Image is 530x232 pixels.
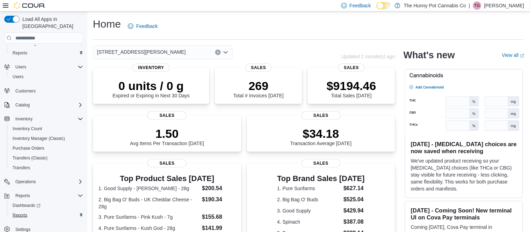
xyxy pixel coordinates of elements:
[7,153,86,163] button: Transfers (Classic)
[20,16,83,30] span: Load All Apps in [GEOGRAPHIC_DATA]
[404,50,455,61] h2: What's new
[246,63,272,72] span: Sales
[277,185,341,192] dt: 1. Pure Sunfarms
[99,196,199,210] dt: 2. Big Bag O' Buds - UK Cheddar Cheese - 28g
[7,48,86,58] button: Reports
[13,178,39,186] button: Operations
[130,127,204,141] p: 1.50
[13,115,83,123] span: Inventory
[411,157,517,192] p: We've updated product receiving so your [MEDICAL_DATA] choices (like THCa or CBG) stay visible fo...
[13,50,27,56] span: Reports
[99,174,236,183] h3: Top Product Sales [DATE]
[343,184,365,193] dd: $627.14
[136,23,158,30] span: Feedback
[10,125,83,133] span: Inventory Count
[10,144,47,152] a: Purchase Orders
[277,218,341,225] dt: 4. Spinach
[411,141,517,155] h3: [DATE] - [MEDICAL_DATA] choices are now saved when receiving
[223,50,228,55] button: Open list of options
[7,201,86,210] a: Dashboards
[10,211,30,219] a: Reports
[350,2,371,9] span: Feedback
[233,79,284,93] p: 269
[10,211,83,219] span: Reports
[1,100,86,110] button: Catalog
[302,159,341,167] span: Sales
[10,164,83,172] span: Transfers
[13,192,83,200] span: Reports
[327,79,376,98] div: Total Sales [DATE]
[13,101,83,109] span: Catalog
[10,125,45,133] a: Inventory Count
[13,63,83,71] span: Users
[343,195,365,204] dd: $525.04
[13,74,23,80] span: Users
[277,207,341,214] dt: 3. Good Supply
[302,111,341,120] span: Sales
[13,155,48,161] span: Transfers (Classic)
[13,178,83,186] span: Operations
[411,207,517,221] h3: [DATE] - Coming Soon! New terminal UI on Cova Pay terminals
[339,63,365,72] span: Sales
[10,154,83,162] span: Transfers (Classic)
[469,1,470,10] p: |
[343,207,365,215] dd: $429.94
[99,214,199,220] dt: 3. Pure Sunfarms - Pink Kush - 7g
[10,49,30,57] a: Reports
[1,191,86,201] button: Reports
[15,179,36,185] span: Operations
[13,101,32,109] button: Catalog
[7,163,86,173] button: Transfers
[15,116,32,122] span: Inventory
[7,210,86,220] button: Reports
[7,143,86,153] button: Purchase Orders
[13,165,30,171] span: Transfers
[15,102,30,108] span: Catalog
[290,127,352,141] p: $34.18
[14,2,45,9] img: Cova
[10,73,83,81] span: Users
[502,52,524,58] a: View allExternal link
[1,114,86,124] button: Inventory
[13,136,65,141] span: Inventory Manager (Classic)
[277,174,365,183] h3: Top Brand Sales [DATE]
[377,2,391,9] input: Dark Mode
[215,50,221,55] button: Clear input
[404,1,466,10] p: The Hunny Pot Cannabis Co
[7,124,86,134] button: Inventory Count
[233,79,284,98] div: Total # Invoices [DATE]
[202,213,235,221] dd: $155.68
[202,184,235,193] dd: $200.54
[93,17,121,31] h1: Home
[474,1,480,10] span: TG
[343,218,365,226] dd: $387.08
[10,164,33,172] a: Transfers
[13,203,41,208] span: Dashboards
[7,134,86,143] button: Inventory Manager (Classic)
[13,126,42,132] span: Inventory Count
[112,79,190,98] div: Expired or Expiring in Next 30 Days
[1,177,86,187] button: Operations
[10,144,83,152] span: Purchase Orders
[473,1,481,10] div: Tania Gonzalez
[13,145,44,151] span: Purchase Orders
[10,201,83,210] span: Dashboards
[341,54,395,59] p: Updated 1 minute(s) ago
[10,73,26,81] a: Users
[484,1,524,10] p: [PERSON_NAME]
[130,127,204,146] div: Avg Items Per Transaction [DATE]
[112,79,190,93] p: 0 units / 0 g
[13,192,33,200] button: Reports
[277,196,341,203] dt: 2. Big Bag O' Buds
[99,225,199,232] dt: 4. Pure Sunfarms - Kush God - 28g
[327,79,376,93] p: $9194.46
[15,88,36,94] span: Customers
[290,127,352,146] div: Transaction Average [DATE]
[13,212,27,218] span: Reports
[147,111,187,120] span: Sales
[97,48,186,56] span: [STREET_ADDRESS][PERSON_NAME]
[10,134,68,143] a: Inventory Manager (Classic)
[13,63,29,71] button: Users
[10,49,83,57] span: Reports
